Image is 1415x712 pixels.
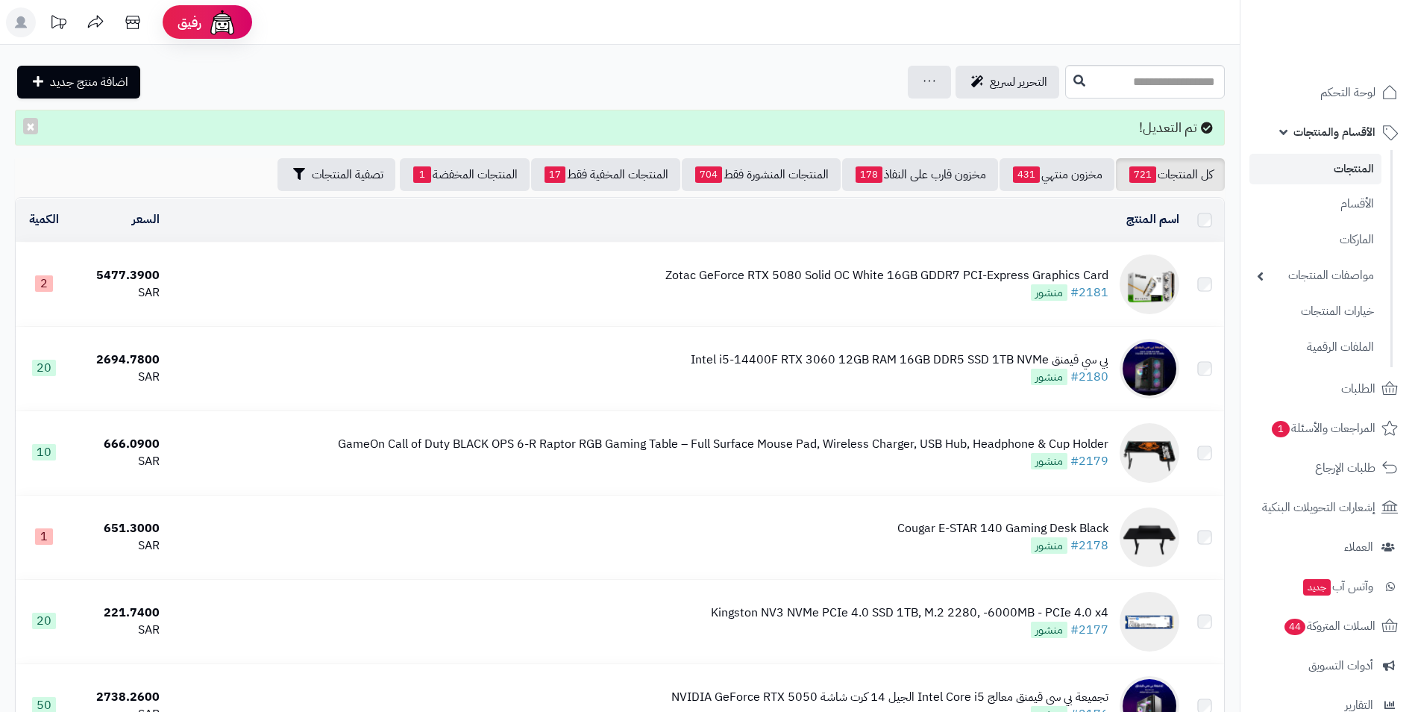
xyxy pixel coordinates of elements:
[1302,576,1373,597] span: وآتس آب
[1249,371,1406,407] a: الطلبات
[78,622,160,639] div: SAR
[1249,410,1406,446] a: المراجعات والأسئلة1
[78,284,160,302] div: SAR
[531,158,680,191] a: المنتجات المخفية فقط17
[1270,418,1375,439] span: المراجعات والأسئلة
[78,605,160,622] div: 221.7400
[178,13,201,31] span: رفيق
[1120,592,1179,652] img: Kingston NV3 NVMe PCIe 4.0 SSD 1TB, M.2 2280, -6000MB - PCIe 4.0 x4
[897,520,1108,537] div: Cougar E-STAR 140 Gaming Desk Black
[1308,655,1373,676] span: أدوات التسويق
[400,158,530,191] a: المنتجات المخفضة1
[671,689,1108,706] div: تجميعة بي سي قيمنق معالج Intel Core i5 الجيل 14 كرت شاشة NVIDIA GeForce RTX 5050
[1272,421,1290,437] span: 1
[1284,619,1305,635] span: 44
[1315,458,1375,478] span: طلبات الإرجاع
[1320,82,1375,103] span: لوحة التحكم
[695,166,722,183] span: 704
[15,110,1225,146] div: تم التعديل!
[1249,648,1406,684] a: أدوات التسويق
[1013,166,1040,183] span: 431
[1129,166,1156,183] span: 721
[312,166,383,184] span: تصفية المنتجات
[665,267,1108,284] div: Zotac GeForce RTX 5080 Solid OC White 16GB GDDR7 PCI-Express Graphics Card
[78,537,160,555] div: SAR
[1249,608,1406,644] a: السلات المتروكة44
[338,436,1108,453] div: GameOn Call of Duty BLACK OPS 6-R Raptor RGB Gaming Table – Full Surface Mouse Pad, Wireless Char...
[1120,339,1179,399] img: بي سي قيمنق Intel i5-14400F RTX 3060 12GB RAM 16GB DDR5 SSD 1TB NVMe
[1070,452,1108,470] a: #2179
[691,352,1108,369] div: بي سي قيمنق Intel i5-14400F RTX 3060 12GB RAM 16GB DDR5 SSD 1TB NVMe
[1031,284,1067,301] span: منشور
[32,444,56,460] span: 10
[1249,260,1381,292] a: مواصفات المنتجات
[1283,616,1375,637] span: السلات المتروكة
[1116,158,1225,191] a: كل المنتجات721
[1249,224,1381,256] a: الماركات
[711,605,1108,622] div: Kingston NV3 NVMe PCIe 4.0 SSD 1TB, M.2 2280, -6000MB - PCIe 4.0 x4
[1120,423,1179,483] img: GameOn Call of Duty BLACK OPS 6-R Raptor RGB Gaming Table – Full Surface Mouse Pad, Wireless Char...
[78,689,160,706] div: 2738.2600
[1120,508,1179,567] img: Cougar E-STAR 140 Gaming Desk Black
[207,7,237,37] img: ai-face.png
[1070,368,1108,386] a: #2180
[1293,122,1375,143] span: الأقسام والمنتجات
[1070,537,1108,555] a: #2178
[17,66,140,99] a: اضافة منتج جديد
[1126,210,1179,228] a: اسم المنتج
[35,275,53,292] span: 2
[1249,75,1406,110] a: لوحة التحكم
[1031,537,1067,554] span: منشور
[1341,378,1375,399] span: الطلبات
[40,7,77,41] a: تحديثات المنصة
[78,520,160,537] div: 651.3000
[956,66,1059,99] a: التحرير لسريع
[23,118,38,134] button: ×
[1249,154,1381,184] a: المنتجات
[1031,453,1067,469] span: منشور
[277,158,395,191] button: تصفية المنتجات
[413,166,431,183] span: 1
[1249,569,1406,605] a: وآتس آبجديد
[1070,284,1108,302] a: #2181
[1344,537,1373,558] span: العملاء
[842,158,998,191] a: مخزون قارب على النفاذ178
[1249,188,1381,220] a: الأقسام
[35,528,53,545] span: 1
[1314,42,1401,73] img: logo-2.png
[1303,579,1331,596] span: جديد
[1070,621,1108,639] a: #2177
[78,436,160,453] div: 666.0900
[1249,529,1406,565] a: العملاء
[1249,331,1381,363] a: الملفات الرقمية
[1031,369,1067,385] span: منشور
[78,352,160,369] div: 2694.7800
[32,613,56,629] span: 20
[1000,158,1114,191] a: مخزون منتهي431
[50,73,128,91] span: اضافة منتج جديد
[132,210,160,228] a: السعر
[1262,497,1375,518] span: إشعارات التحويلات البنكية
[1031,622,1067,638] span: منشور
[78,267,160,284] div: 5477.3900
[32,360,56,376] span: 20
[1249,296,1381,328] a: خيارات المنتجات
[1120,254,1179,314] img: Zotac GeForce RTX 5080 Solid OC White 16GB GDDR7 PCI-Express Graphics Card
[682,158,841,191] a: المنتجات المنشورة فقط704
[545,166,565,183] span: 17
[856,166,882,183] span: 178
[78,369,160,386] div: SAR
[990,73,1047,91] span: التحرير لسريع
[78,453,160,470] div: SAR
[1249,450,1406,486] a: طلبات الإرجاع
[29,210,59,228] a: الكمية
[1249,490,1406,525] a: إشعارات التحويلات البنكية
